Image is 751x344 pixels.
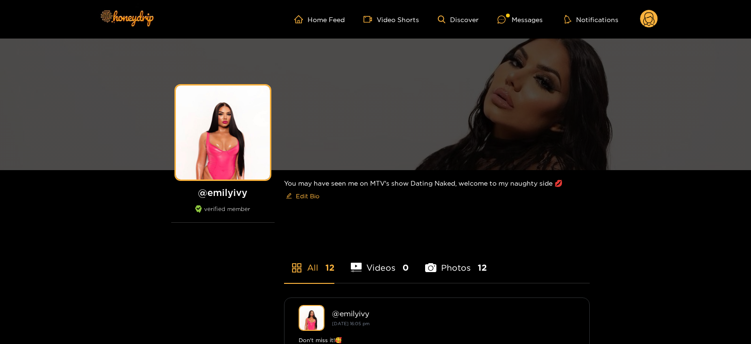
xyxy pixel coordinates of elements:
[325,262,334,274] span: 12
[284,241,334,283] li: All
[425,241,487,283] li: Photos
[171,187,275,198] h1: @ emilyivy
[332,309,575,318] div: @ emilyivy
[478,262,487,274] span: 12
[286,193,292,200] span: edit
[561,15,621,24] button: Notifications
[284,170,590,211] div: You may have seen me on MTV's show Dating Naked, welcome to my naughty side 💋
[296,191,319,201] span: Edit Bio
[294,15,308,23] span: home
[438,16,479,23] a: Discover
[364,15,419,23] a: Video Shorts
[299,305,324,331] img: emilyivy
[351,241,409,283] li: Videos
[332,321,370,326] small: [DATE] 16:05 pm
[498,14,543,25] div: Messages
[284,188,321,203] button: editEdit Bio
[171,205,275,223] div: verified member
[403,262,409,274] span: 0
[294,15,345,23] a: Home Feed
[364,15,377,23] span: video-camera
[291,262,302,274] span: appstore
